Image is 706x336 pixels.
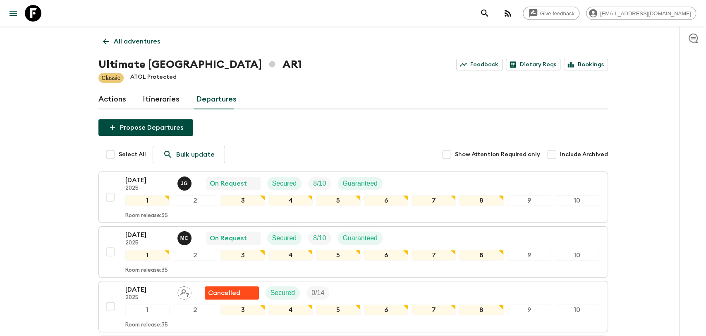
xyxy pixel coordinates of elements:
a: Dietary Reqs [506,59,560,70]
div: 6 [364,305,408,315]
p: Room release: 35 [125,322,168,329]
h1: Ultimate [GEOGRAPHIC_DATA] AR1 [98,56,302,73]
div: 7 [412,305,456,315]
div: 2 [173,195,217,206]
p: Room release: 35 [125,213,168,219]
p: Classic [102,74,120,82]
p: 8 / 10 [313,233,326,243]
div: Secured [267,177,302,190]
div: 10 [555,195,599,206]
div: 8 [459,195,503,206]
p: M C [180,235,189,242]
p: Secured [272,179,297,189]
div: 4 [268,195,313,206]
div: 7 [412,195,456,206]
span: [EMAIL_ADDRESS][DOMAIN_NAME] [596,10,696,17]
div: 3 [220,250,265,261]
div: Trip Fill [308,232,331,245]
p: Guaranteed [342,233,378,243]
div: 3 [220,305,265,315]
p: Secured [270,288,295,298]
span: Select All [119,150,146,159]
div: 1 [125,305,170,315]
button: JG [177,176,193,191]
p: Bulk update [176,150,215,160]
div: Trip Fill [308,177,331,190]
div: [EMAIL_ADDRESS][DOMAIN_NAME] [586,7,696,20]
div: 4 [268,305,313,315]
a: Itineraries [143,89,179,109]
p: [DATE] [125,285,171,295]
p: Cancelled [208,288,240,298]
div: 10 [555,305,599,315]
button: search adventures [476,5,493,22]
p: Guaranteed [342,179,378,189]
p: All adventures [114,36,160,46]
div: 4 [268,250,313,261]
div: 8 [459,250,503,261]
p: [DATE] [125,230,171,240]
div: 1 [125,250,170,261]
p: [DATE] [125,175,171,185]
span: Assign pack leader [177,288,191,295]
button: MC [177,231,193,245]
div: 8 [459,305,503,315]
a: Give feedback [523,7,579,20]
p: 0 / 14 [311,288,324,298]
p: 2025 [125,295,171,301]
div: 2 [173,305,217,315]
a: All adventures [98,33,165,50]
div: 9 [507,250,551,261]
button: Propose Departures [98,119,193,136]
div: 10 [555,250,599,261]
a: Bulk update [153,146,225,163]
div: 5 [316,195,360,206]
div: 9 [507,305,551,315]
div: Flash Pack cancellation [205,286,259,300]
div: 3 [220,195,265,206]
div: 9 [507,195,551,206]
div: Secured [266,286,300,300]
div: 6 [364,195,408,206]
button: [DATE]2025Jessica GiachelloOn RequestSecuredTrip FillGuaranteed12345678910Room release:35 [98,172,608,223]
div: Trip Fill [306,286,329,300]
a: Actions [98,89,126,109]
span: Mariano Cenzano [177,234,193,240]
span: Include Archived [560,150,608,159]
button: [DATE]2025Assign pack leaderFlash Pack cancellationSecuredTrip Fill12345678910Room release:35 [98,281,608,332]
p: Room release: 35 [125,267,168,274]
span: Show Attention Required only [455,150,540,159]
div: 5 [316,305,360,315]
div: 1 [125,195,170,206]
p: 2025 [125,185,171,192]
p: 2025 [125,240,171,247]
p: ATOL Protected [130,73,177,83]
p: On Request [210,179,247,189]
div: 5 [316,250,360,261]
span: Jessica Giachello [177,179,193,186]
a: Bookings [564,59,608,70]
p: J G [181,180,188,187]
span: Give feedback [536,10,579,17]
p: On Request [210,233,247,243]
div: 6 [364,250,408,261]
div: 7 [412,250,456,261]
p: 8 / 10 [313,179,326,189]
a: Feedback [456,59,503,70]
div: Secured [267,232,302,245]
button: [DATE]2025Mariano CenzanoOn RequestSecuredTrip FillGuaranteed12345678910Room release:35 [98,226,608,278]
div: 2 [173,250,217,261]
p: Secured [272,233,297,243]
a: Departures [196,89,237,109]
button: menu [5,5,22,22]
